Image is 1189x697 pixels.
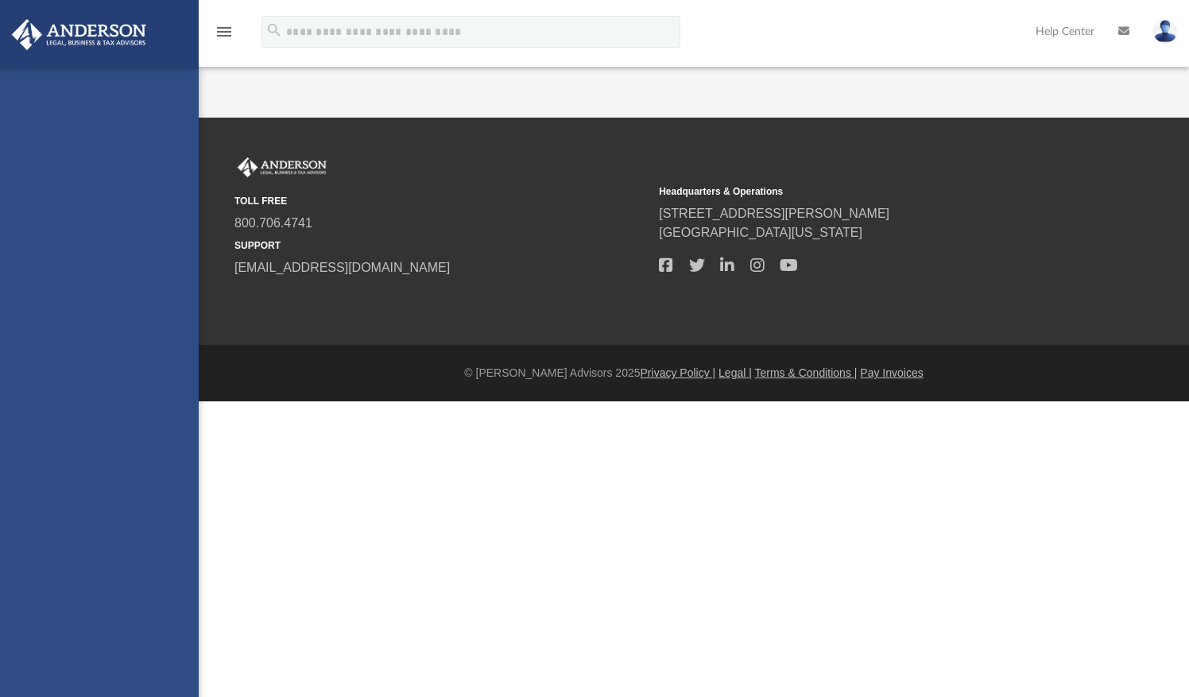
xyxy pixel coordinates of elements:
a: 800.706.4741 [234,216,312,230]
img: Anderson Advisors Platinum Portal [7,19,151,50]
a: Terms & Conditions | [755,366,858,379]
div: © [PERSON_NAME] Advisors 2025 [199,365,1189,381]
a: [GEOGRAPHIC_DATA][US_STATE] [659,226,862,239]
i: menu [215,22,234,41]
small: TOLL FREE [234,194,648,208]
a: menu [215,30,234,41]
i: search [265,21,283,39]
small: SUPPORT [234,238,648,253]
a: Legal | [718,366,752,379]
a: [EMAIL_ADDRESS][DOMAIN_NAME] [234,261,450,274]
a: [STREET_ADDRESS][PERSON_NAME] [659,207,889,220]
a: Pay Invoices [860,366,923,379]
a: Privacy Policy | [641,366,716,379]
img: Anderson Advisors Platinum Portal [234,157,330,178]
small: Headquarters & Operations [659,184,1072,199]
img: User Pic [1153,20,1177,43]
